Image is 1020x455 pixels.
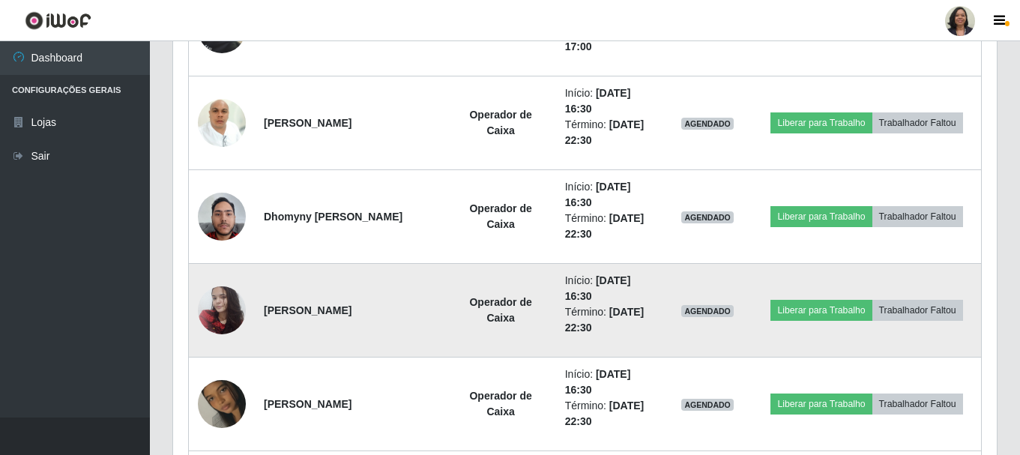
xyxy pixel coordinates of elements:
[770,394,872,415] button: Liberar para Trabalho
[25,11,91,30] img: CoreUI Logo
[565,398,654,430] li: Término:
[565,273,654,304] li: Início:
[872,300,963,321] button: Trabalhador Faltou
[770,112,872,133] button: Liberar para Trabalho
[264,398,351,410] strong: [PERSON_NAME]
[469,390,531,418] strong: Operador de Caixa
[565,117,654,148] li: Término:
[872,394,963,415] button: Trabalhador Faltou
[565,211,654,242] li: Término:
[872,206,963,227] button: Trabalhador Faltou
[565,274,631,302] time: [DATE] 16:30
[565,368,631,396] time: [DATE] 16:30
[872,112,963,133] button: Trabalhador Faltou
[681,305,734,317] span: AGENDADO
[565,179,654,211] li: Início:
[681,211,734,223] span: AGENDADO
[264,211,402,223] strong: Dhomyny [PERSON_NAME]
[469,202,531,230] strong: Operador de Caixa
[770,206,872,227] button: Liberar para Trabalho
[264,304,351,316] strong: [PERSON_NAME]
[198,278,246,342] img: 1732900043478.jpeg
[565,181,631,208] time: [DATE] 16:30
[198,91,246,154] img: 1748379196309.jpeg
[264,117,351,129] strong: [PERSON_NAME]
[198,193,246,241] img: 1720441499263.jpeg
[469,109,531,136] strong: Operador de Caixa
[681,118,734,130] span: AGENDADO
[565,304,654,336] li: Término:
[469,296,531,324] strong: Operador de Caixa
[565,87,631,115] time: [DATE] 16:30
[565,85,654,117] li: Início:
[770,300,872,321] button: Liberar para Trabalho
[565,367,654,398] li: Início:
[681,399,734,411] span: AGENDADO
[198,361,246,447] img: 1734698192432.jpeg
